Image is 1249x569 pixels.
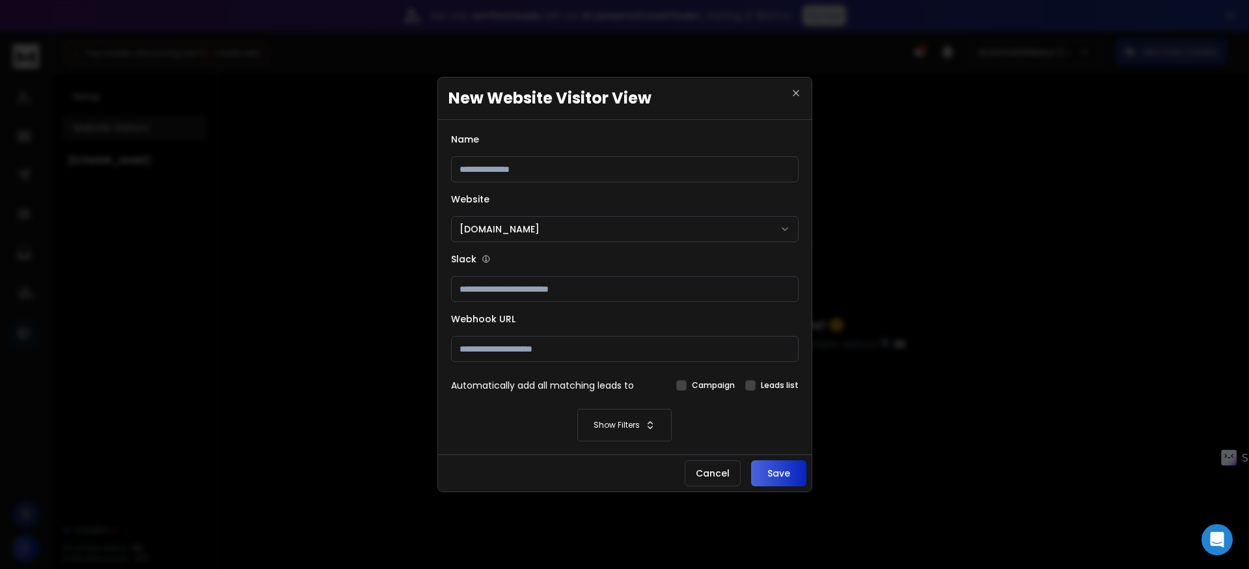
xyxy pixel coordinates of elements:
label: Webhook URL [451,312,515,326]
p: Show Filters [594,420,640,430]
label: Name [451,133,479,146]
button: Save [751,460,806,486]
label: Slack [451,253,476,266]
button: Show Filters [451,409,799,441]
button: [DOMAIN_NAME] [451,216,799,242]
h1: New Website Visitor View [438,77,812,120]
div: Open Intercom Messenger [1201,524,1233,555]
label: Leads list [761,380,799,391]
button: Cancel [685,460,741,486]
label: Campaign [692,380,735,391]
label: Website [451,193,489,206]
h3: Automatically add all matching leads to [451,379,634,392]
